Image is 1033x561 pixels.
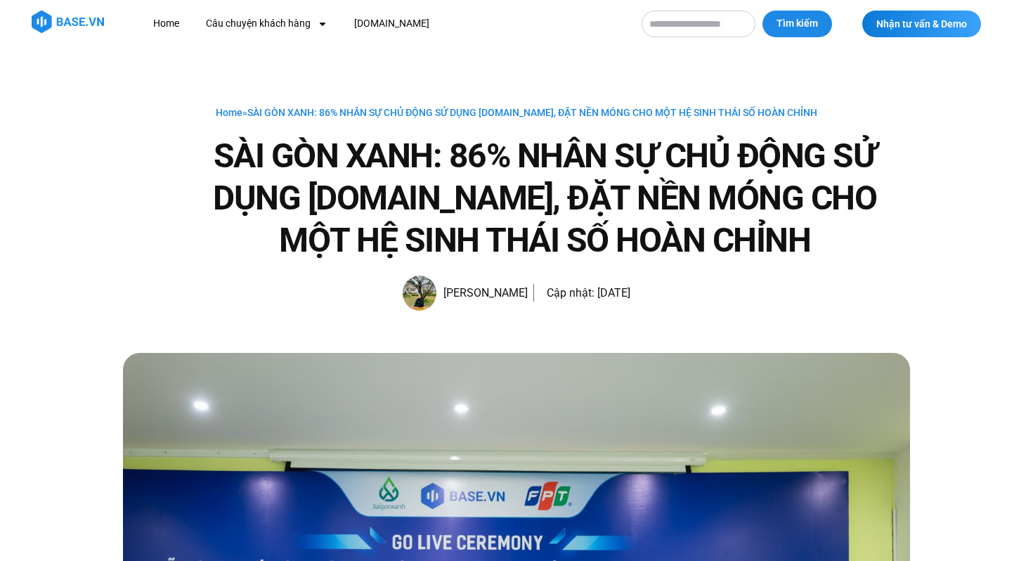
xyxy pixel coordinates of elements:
[547,286,595,299] span: Cập nhật:
[762,11,832,37] button: Tìm kiếm
[403,276,528,311] a: Picture of Đoàn Đức [PERSON_NAME]
[216,107,817,118] span: »
[216,107,242,118] a: Home
[403,276,436,311] img: Picture of Đoàn Đức
[344,11,440,37] a: [DOMAIN_NAME]
[876,19,967,29] span: Nhận tư vấn & Demo
[247,107,817,118] span: SÀI GÒN XANH: 86% NHÂN SỰ CHỦ ĐỘNG SỬ DỤNG [DOMAIN_NAME], ĐẶT NỀN MÓNG CHO MỘT HỆ SINH THÁI SỐ HO...
[597,286,630,299] time: [DATE]
[436,283,528,303] span: [PERSON_NAME]
[777,17,818,31] span: Tìm kiếm
[143,11,190,37] a: Home
[862,11,981,37] a: Nhận tư vấn & Demo
[179,135,910,262] h1: SÀI GÒN XANH: 86% NHÂN SỰ CHỦ ĐỘNG SỬ DỤNG [DOMAIN_NAME], ĐẶT NỀN MÓNG CHO MỘT HỆ SINH THÁI SỐ HO...
[143,11,628,37] nav: Menu
[195,11,338,37] a: Câu chuyện khách hàng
